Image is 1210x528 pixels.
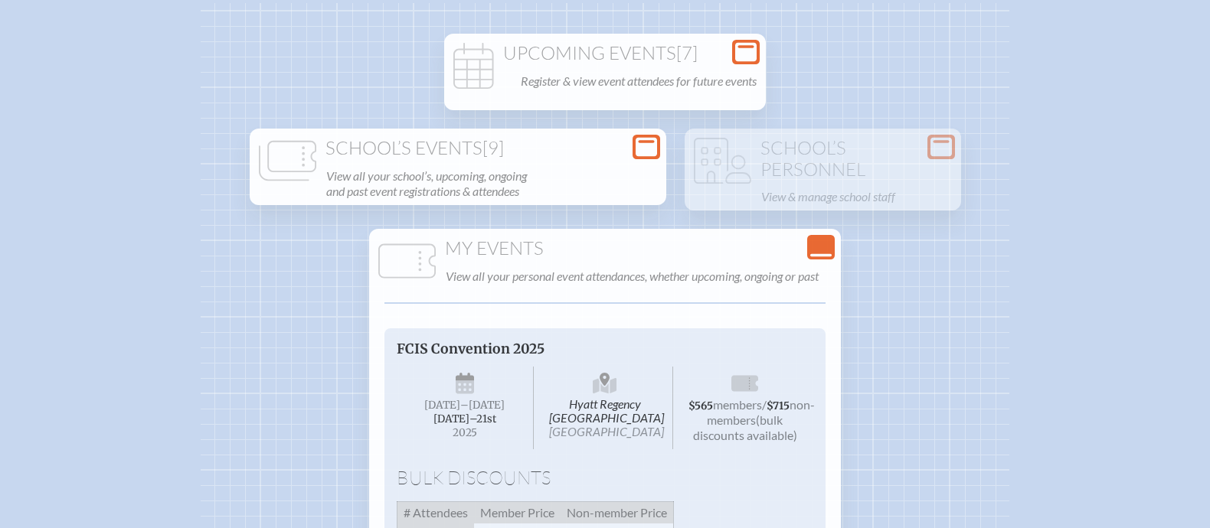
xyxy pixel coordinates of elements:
[693,412,797,442] span: (bulk discounts available)
[767,399,790,412] span: $715
[450,43,760,64] h1: Upcoming Events
[691,138,955,180] h1: School’s Personnel
[256,138,660,159] h1: School’s Events
[549,424,664,438] span: [GEOGRAPHIC_DATA]
[707,397,815,427] span: non-members
[482,136,504,159] span: [9]
[397,501,475,523] span: # Attendees
[424,399,460,412] span: [DATE]
[561,501,674,523] span: Non-member Price
[676,41,698,64] span: [7]
[460,399,505,412] span: –[DATE]
[409,427,521,438] span: 2025
[474,501,561,523] span: Member Price
[397,468,813,489] h1: Bulk Discounts
[446,266,832,287] p: View all your personal event attendances, whether upcoming, ongoing or past
[713,397,762,412] span: members
[375,238,835,259] h1: My Events
[326,165,657,202] p: View all your school’s, upcoming, ongoing and past event registrations & attendees
[762,397,767,412] span: /
[688,399,713,412] span: $565
[537,367,674,449] span: Hyatt Regency [GEOGRAPHIC_DATA]
[521,70,757,92] p: Register & view event attendees for future events
[433,412,496,425] span: [DATE]–⁠21st
[761,186,952,207] p: View & manage school staff
[397,341,544,357] span: FCIS Convention 2025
